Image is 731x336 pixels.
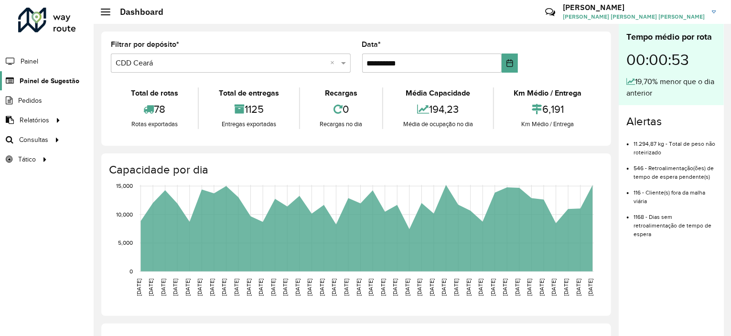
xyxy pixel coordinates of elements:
[172,279,178,296] text: [DATE]
[453,279,459,296] text: [DATE]
[386,99,490,119] div: 194,23
[362,39,381,50] label: Data
[113,119,195,129] div: Rotas exportadas
[563,279,569,296] text: [DATE]
[490,279,496,296] text: [DATE]
[209,279,215,296] text: [DATE]
[502,279,508,296] text: [DATE]
[465,279,472,296] text: [DATE]
[270,279,276,296] text: [DATE]
[634,206,716,238] li: 1168 - Dias sem retroalimentação de tempo de espera
[111,39,179,50] label: Filtrar por depósito
[116,183,133,189] text: 15,000
[563,12,705,21] span: [PERSON_NAME] [PERSON_NAME] [PERSON_NAME]
[626,76,716,99] div: 19,70% menor que o dia anterior
[294,279,301,296] text: [DATE]
[367,279,374,296] text: [DATE]
[18,154,36,164] span: Tático
[575,279,581,296] text: [DATE]
[477,279,484,296] text: [DATE]
[538,279,545,296] text: [DATE]
[196,279,203,296] text: [DATE]
[110,7,163,17] h2: Dashboard
[20,76,79,86] span: Painel de Sugestão
[319,279,325,296] text: [DATE]
[496,99,599,119] div: 6,191
[148,279,154,296] text: [DATE]
[626,31,716,43] div: Tempo médio por rota
[355,279,362,296] text: [DATE]
[201,99,296,119] div: 1125
[302,119,380,129] div: Recargas no dia
[563,3,705,12] h3: [PERSON_NAME]
[404,279,410,296] text: [DATE]
[306,279,312,296] text: [DATE]
[109,163,602,177] h4: Capacidade por dia
[116,211,133,217] text: 10,000
[343,279,349,296] text: [DATE]
[302,99,380,119] div: 0
[429,279,435,296] text: [DATE]
[540,2,560,22] a: Contato Rápido
[392,279,398,296] text: [DATE]
[514,279,520,296] text: [DATE]
[634,181,716,206] li: 116 - Cliente(s) fora da malha viária
[496,87,599,99] div: Km Médio / Entrega
[502,54,518,73] button: Choose Date
[626,43,716,76] div: 00:00:53
[634,132,716,157] li: 11.294,87 kg - Total de peso não roteirizado
[417,279,423,296] text: [DATE]
[302,87,380,99] div: Recargas
[221,279,227,296] text: [DATE]
[441,279,447,296] text: [DATE]
[634,157,716,181] li: 546 - Retroalimentação(ões) de tempo de espera pendente(s)
[18,96,42,106] span: Pedidos
[258,279,264,296] text: [DATE]
[331,279,337,296] text: [DATE]
[551,279,557,296] text: [DATE]
[380,279,386,296] text: [DATE]
[136,279,142,296] text: [DATE]
[160,279,166,296] text: [DATE]
[386,87,490,99] div: Média Capacidade
[527,279,533,296] text: [DATE]
[386,119,490,129] div: Média de ocupação no dia
[626,115,716,129] h4: Alertas
[113,87,195,99] div: Total de rotas
[21,56,38,66] span: Painel
[233,279,239,296] text: [DATE]
[246,279,252,296] text: [DATE]
[331,57,339,69] span: Clear all
[587,279,593,296] text: [DATE]
[496,119,599,129] div: Km Médio / Entrega
[129,268,133,274] text: 0
[118,240,133,246] text: 5,000
[282,279,288,296] text: [DATE]
[20,115,49,125] span: Relatórios
[184,279,191,296] text: [DATE]
[201,87,296,99] div: Total de entregas
[113,99,195,119] div: 78
[19,135,48,145] span: Consultas
[201,119,296,129] div: Entregas exportadas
